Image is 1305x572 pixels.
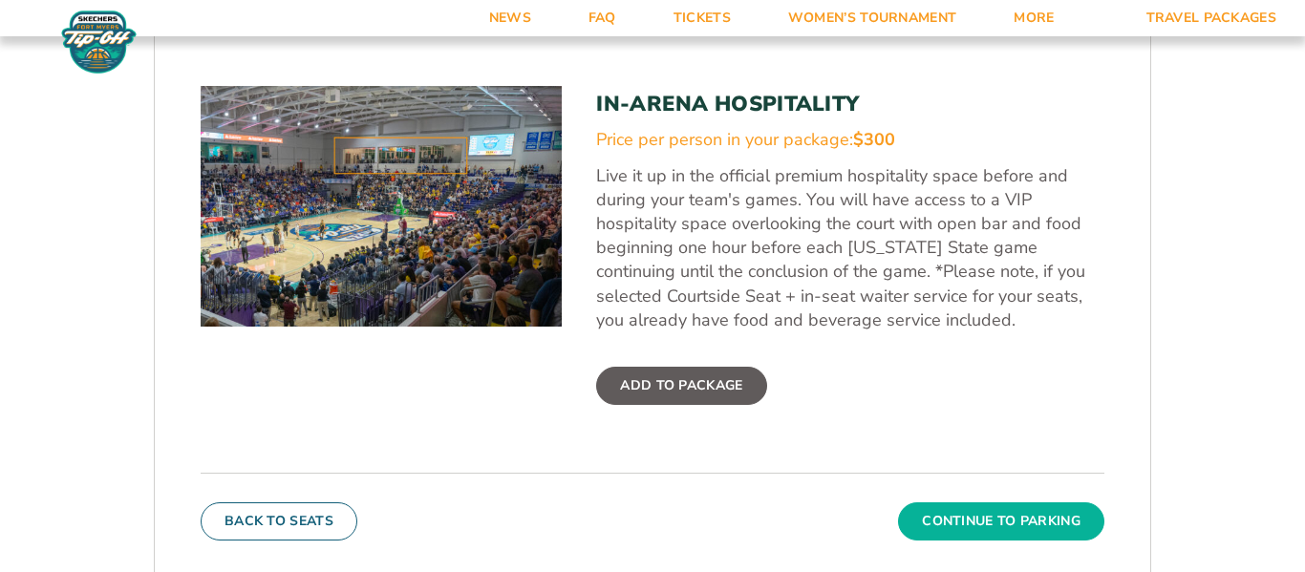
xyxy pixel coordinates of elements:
img: In-Arena Hospitality [201,86,562,327]
div: Price per person in your package: [596,128,1104,152]
p: Live it up in the official premium hospitality space before and during your team's games. You wil... [596,164,1104,332]
button: Continue To Parking [898,502,1104,540]
h2: 4. Activities [201,15,1104,40]
h3: In-Arena Hospitality [596,92,1104,117]
span: $300 [853,128,895,151]
button: Back To Seats [201,502,357,540]
img: Fort Myers Tip-Off [57,10,140,74]
label: Add To Package [596,367,766,405]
